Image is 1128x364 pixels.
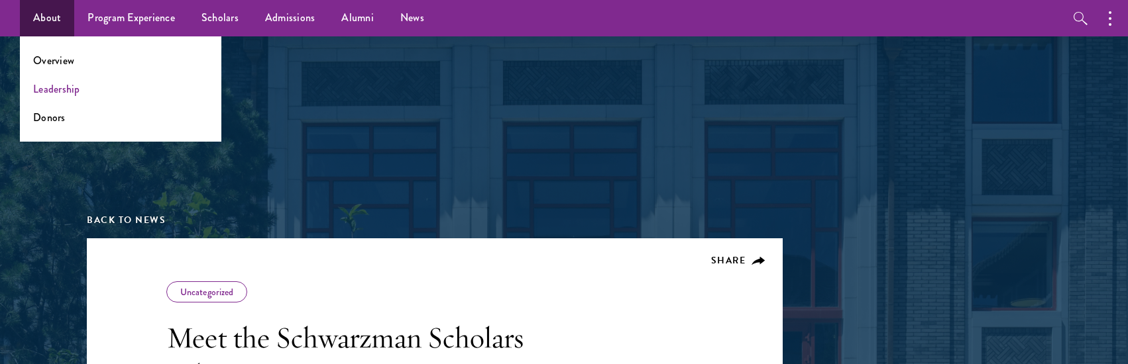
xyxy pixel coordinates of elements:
a: Overview [33,53,74,68]
a: Uncategorized [180,285,233,298]
button: Share [711,255,766,267]
a: Leadership [33,81,80,97]
a: Donors [33,110,66,125]
span: Share [711,253,746,267]
a: Back to News [87,213,166,227]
